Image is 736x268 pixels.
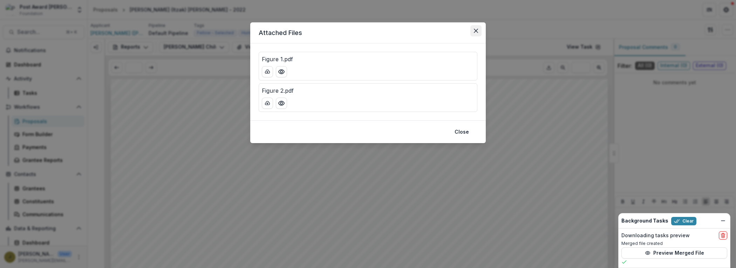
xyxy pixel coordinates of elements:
[671,217,696,225] button: Clear
[470,25,482,36] button: Close
[621,218,668,224] h2: Background Tasks
[262,55,293,63] p: Figure 1.pdf
[276,98,287,109] button: Preview Figure 2.pdf
[621,240,727,247] p: Merged file created
[450,126,473,137] button: Close
[621,247,727,259] button: Preview Merged File
[262,86,294,95] p: Figure 2.pdf
[262,66,273,77] button: download-button
[250,22,486,43] header: Attached Files
[719,217,727,225] button: Dismiss
[262,98,273,109] button: download-button
[719,231,727,240] button: delete
[621,233,690,239] h2: Downloading tasks preview
[276,66,287,77] button: Preview Figure 1.pdf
